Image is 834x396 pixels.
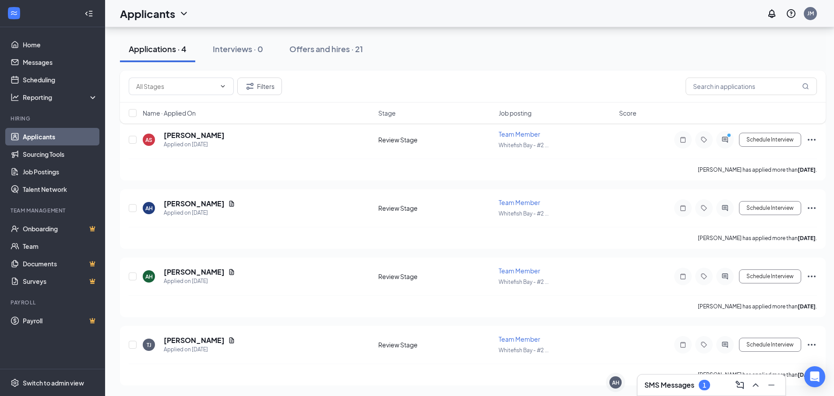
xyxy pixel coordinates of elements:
[678,205,688,212] svg: Note
[739,201,801,215] button: Schedule Interview
[23,272,98,290] a: SurveysCrown
[179,8,189,19] svg: ChevronDown
[725,133,735,140] svg: PrimaryDot
[802,83,809,90] svg: MagnifyingGlass
[164,140,225,149] div: Applied on [DATE]
[378,204,493,212] div: Review Stage
[739,133,801,147] button: Schedule Interview
[750,380,761,390] svg: ChevronUp
[806,203,817,213] svg: Ellipses
[733,378,747,392] button: ComposeMessage
[499,142,549,148] span: Whitefish Bay - #2 ...
[699,136,709,143] svg: Tag
[499,210,549,217] span: Whitefish Bay - #2 ...
[213,43,263,54] div: Interviews · 0
[145,273,153,280] div: AH
[145,136,152,144] div: AS
[23,36,98,53] a: Home
[720,273,730,280] svg: ActiveChat
[499,130,540,138] span: Team Member
[806,134,817,145] svg: Ellipses
[237,78,282,95] button: Filter Filters
[228,337,235,344] svg: Document
[619,109,637,117] span: Score
[378,135,493,144] div: Review Stage
[735,380,745,390] svg: ComposeMessage
[806,271,817,282] svg: Ellipses
[786,8,796,19] svg: QuestionInfo
[739,269,801,283] button: Schedule Interview
[228,269,235,276] svg: Document
[798,303,816,310] b: [DATE]
[499,267,540,275] span: Team Member
[11,299,96,306] div: Payroll
[698,234,817,242] p: [PERSON_NAME] has applied more than .
[798,166,816,173] b: [DATE]
[720,136,730,143] svg: ActiveChat
[164,267,225,277] h5: [PERSON_NAME]
[644,380,694,390] h3: SMS Messages
[23,255,98,272] a: DocumentsCrown
[11,378,19,387] svg: Settings
[378,340,493,349] div: Review Stage
[23,93,98,102] div: Reporting
[720,341,730,348] svg: ActiveChat
[23,71,98,88] a: Scheduling
[720,205,730,212] svg: ActiveChat
[164,199,225,209] h5: [PERSON_NAME]
[678,136,688,143] svg: Note
[228,200,235,207] svg: Document
[378,272,493,281] div: Review Stage
[499,198,540,206] span: Team Member
[164,345,235,354] div: Applied on [DATE]
[164,336,225,345] h5: [PERSON_NAME]
[23,163,98,180] a: Job Postings
[23,145,98,163] a: Sourcing Tools
[807,10,814,17] div: JM
[698,303,817,310] p: [PERSON_NAME] has applied more than .
[23,378,84,387] div: Switch to admin view
[499,335,540,343] span: Team Member
[219,83,226,90] svg: ChevronDown
[499,279,549,285] span: Whitefish Bay - #2 ...
[698,166,817,173] p: [PERSON_NAME] has applied more than .
[749,378,763,392] button: ChevronUp
[699,341,709,348] svg: Tag
[699,205,709,212] svg: Tag
[806,339,817,350] svg: Ellipses
[11,207,96,214] div: Team Management
[10,9,18,18] svg: WorkstreamLogo
[739,338,801,352] button: Schedule Interview
[11,115,96,122] div: Hiring
[143,109,196,117] span: Name · Applied On
[23,312,98,329] a: PayrollCrown
[147,341,151,349] div: TJ
[378,109,396,117] span: Stage
[84,9,93,18] svg: Collapse
[698,371,817,378] p: [PERSON_NAME] has applied more than .
[798,371,816,378] b: [DATE]
[499,109,531,117] span: Job posting
[699,273,709,280] svg: Tag
[23,180,98,198] a: Talent Network
[764,378,778,392] button: Minimize
[686,78,817,95] input: Search in applications
[766,380,777,390] svg: Minimize
[499,347,549,354] span: Whitefish Bay - #2 ...
[23,220,98,237] a: OnboardingCrown
[23,237,98,255] a: Team
[120,6,175,21] h1: Applicants
[23,128,98,145] a: Applicants
[164,209,235,217] div: Applied on [DATE]
[129,43,187,54] div: Applications · 4
[612,379,619,386] div: AH
[11,93,19,102] svg: Analysis
[164,131,225,140] h5: [PERSON_NAME]
[678,341,688,348] svg: Note
[145,205,153,212] div: AH
[164,277,235,286] div: Applied on [DATE]
[678,273,688,280] svg: Note
[804,366,825,387] div: Open Intercom Messenger
[289,43,363,54] div: Offers and hires · 21
[703,382,706,389] div: 1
